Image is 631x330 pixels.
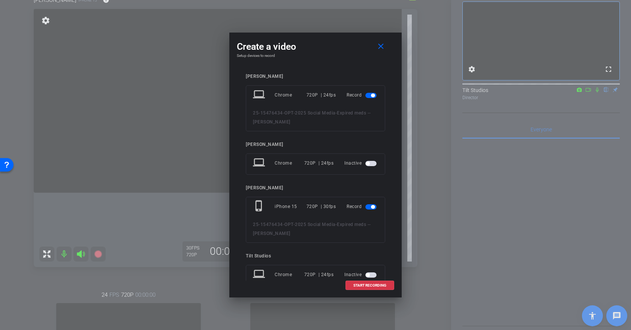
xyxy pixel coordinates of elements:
mat-icon: close [376,42,386,51]
mat-icon: laptop [253,156,266,170]
span: Expired meds - [337,110,369,116]
span: - [369,222,371,227]
div: [PERSON_NAME] [246,74,385,79]
span: Expired meds - [337,222,369,227]
div: 720P | 24fps [304,156,334,170]
span: START RECORDING [353,284,386,287]
div: 720P | 30fps [307,200,336,213]
button: START RECORDING [345,281,394,290]
span: - [369,110,371,116]
div: Record [347,200,378,213]
div: Record [347,88,378,102]
span: 25-15476434-OPT-2025 Social Media [253,110,335,116]
div: Chrome [275,156,304,170]
div: Chrome [275,268,304,281]
div: iPhone 15 [275,200,307,213]
span: 25-15476434-OPT-2025 Social Media [253,222,335,227]
div: Chrome [275,88,307,102]
h4: Setup devices to record [237,54,394,58]
mat-icon: phone_iphone [253,200,266,213]
div: Tilt Studios [246,253,385,259]
div: 720P | 24fps [304,268,334,281]
span: [PERSON_NAME] [253,231,290,236]
div: 720P | 24fps [307,88,336,102]
mat-icon: laptop [253,88,266,102]
div: [PERSON_NAME] [246,185,385,191]
span: - [335,222,337,227]
div: Inactive [344,156,378,170]
span: [PERSON_NAME] [253,119,290,125]
div: Create a video [237,40,394,54]
span: - [335,110,337,116]
mat-icon: laptop [253,268,266,281]
div: Inactive [344,268,378,281]
div: [PERSON_NAME] [246,142,385,147]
